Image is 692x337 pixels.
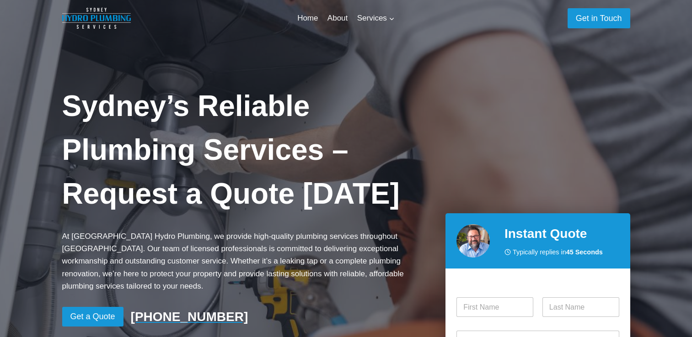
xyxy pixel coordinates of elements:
a: Get a Quote [62,307,123,326]
input: First Name [456,297,533,317]
span: Services [357,12,395,24]
h2: Instant Quote [504,224,619,243]
a: Get in Touch [568,8,630,28]
span: Get a Quote [70,310,115,323]
a: Services [352,7,399,29]
a: About [323,7,353,29]
span: Typically replies in [513,247,603,258]
p: At [GEOGRAPHIC_DATA] Hydro Plumbing, we provide high-quality plumbing services throughout [GEOGRA... [62,230,431,292]
input: Last Name [542,297,619,317]
img: Sydney Hydro Plumbing Logo [62,8,131,29]
h1: Sydney’s Reliable Plumbing Services – Request a Quote [DATE] [62,84,431,216]
a: [PHONE_NUMBER] [131,307,248,326]
nav: Primary Navigation [293,7,399,29]
strong: 45 Seconds [566,248,603,256]
a: Home [293,7,323,29]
